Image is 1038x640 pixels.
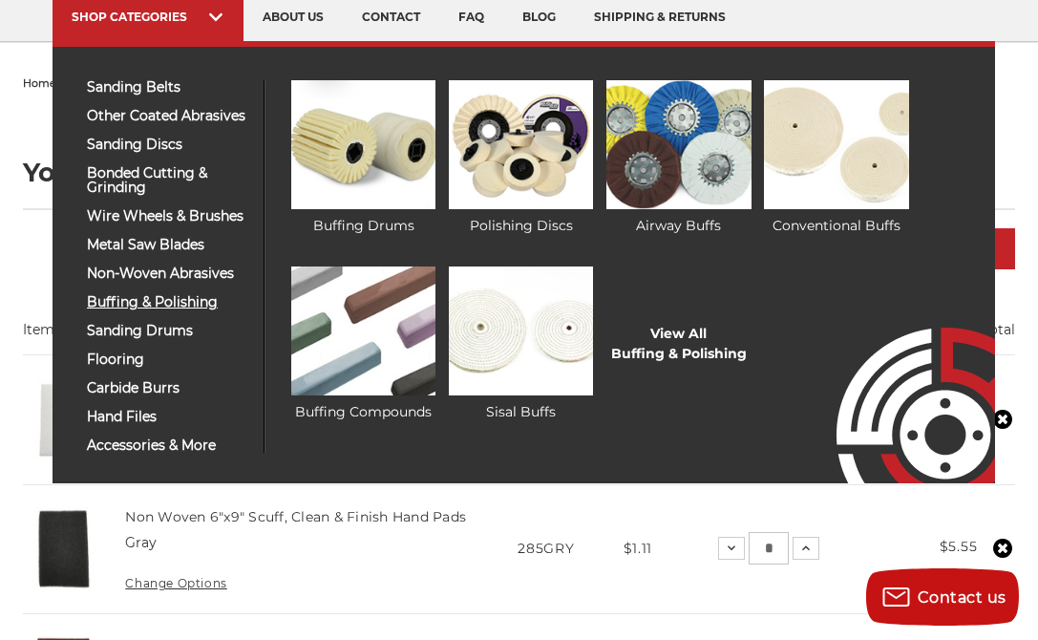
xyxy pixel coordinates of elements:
span: 285GRY [518,540,574,557]
img: Airway Buffs [606,80,751,209]
a: Airway Buffs [606,80,751,236]
div: SHOP CATEGORIES [72,10,224,24]
img: Conventional Buffs [764,80,908,209]
button: Contact us [866,568,1019,626]
span: hand files [87,410,249,424]
input: Non Woven 6"x9" Scuff, Clean & Finish Hand Pads Quantity: [749,532,789,565]
a: home [23,76,56,90]
img: Non Woven 6"x9" Scuff, Clean & Finish Hand Pads [23,378,106,461]
span: non-woven abrasives [87,267,249,281]
img: Polishing Discs [449,80,593,209]
span: $1.11 [624,540,653,557]
a: Buffing Drums [291,80,435,236]
a: Polishing Discs [449,80,593,236]
span: accessories & more [87,438,249,453]
dd: Gray [125,533,157,553]
img: Buffing Drums [291,80,435,209]
a: Conventional Buffs [764,80,908,236]
span: carbide burrs [87,381,249,395]
img: Buffing Compounds [291,267,435,395]
a: Sisal Buffs [449,267,593,422]
a: Buffing Compounds [291,267,435,422]
span: buffing & polishing [87,295,249,309]
span: bonded cutting & grinding [87,166,249,195]
span: sanding drums [87,324,249,338]
span: sanding discs [87,138,249,152]
span: Contact us [918,588,1006,607]
a: View AllBuffing & Polishing [611,324,747,364]
h1: Your Cart [23,160,1016,185]
img: Non Woven 6"x9" Scuff, Clean & Finish Hand Pads [23,507,106,590]
img: Empire Abrasives Logo Image [802,271,995,483]
th: Item [23,320,488,354]
img: Sisal Buffs [449,267,593,395]
span: flooring [87,352,249,367]
a: Non Woven 6"x9" Scuff, Clean & Finish Hand Pads [125,508,466,525]
a: Change Options [125,576,226,590]
strong: $5.55 [940,538,978,555]
span: sanding belts [87,80,249,95]
span: other coated abrasives [87,109,249,123]
span: metal saw blades [87,238,249,252]
span: wire wheels & brushes [87,209,249,224]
